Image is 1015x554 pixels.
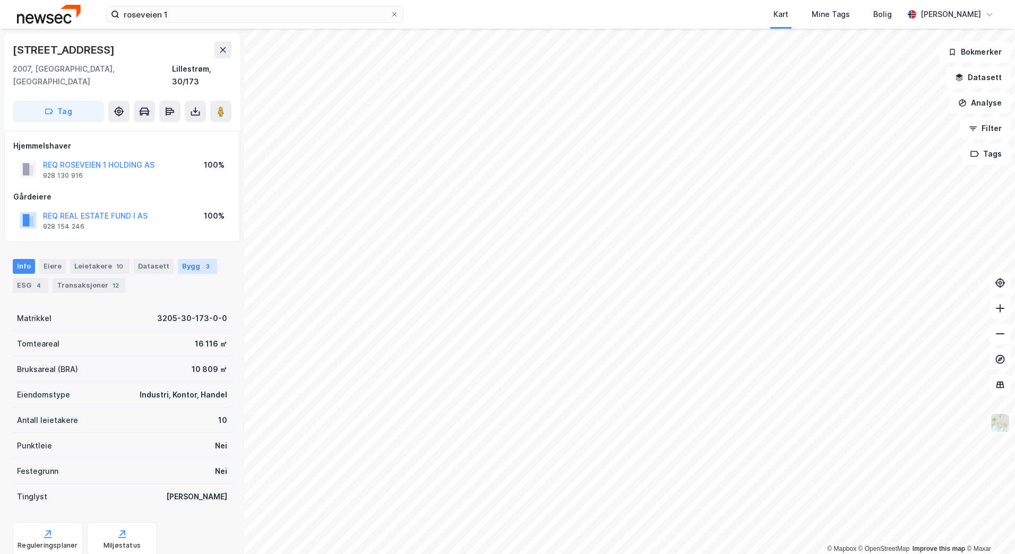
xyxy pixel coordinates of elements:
[192,363,227,376] div: 10 809 ㎡
[215,439,227,452] div: Nei
[921,8,981,21] div: [PERSON_NAME]
[17,414,78,427] div: Antall leietakere
[17,5,81,23] img: newsec-logo.f6e21ccffca1b3a03d2d.png
[43,171,83,180] div: 928 130 916
[114,261,125,272] div: 10
[119,6,390,22] input: Søk på adresse, matrikkel, gårdeiere, leietakere eller personer
[949,92,1011,114] button: Analyse
[812,8,850,21] div: Mine Tags
[962,503,1015,554] div: Kontrollprogram for chat
[178,259,217,274] div: Bygg
[140,388,227,401] div: Industri, Kontor, Handel
[110,280,121,291] div: 12
[13,278,48,293] div: ESG
[13,259,35,274] div: Info
[157,312,227,325] div: 3205-30-173-0-0
[218,414,227,427] div: 10
[17,337,59,350] div: Tomteareal
[17,490,47,503] div: Tinglyst
[17,439,52,452] div: Punktleie
[70,259,130,274] div: Leietakere
[134,259,174,274] div: Datasett
[946,67,1011,88] button: Datasett
[17,312,51,325] div: Matrikkel
[18,541,78,550] div: Reguleringsplaner
[215,465,227,478] div: Nei
[17,388,70,401] div: Eiendomstype
[773,8,788,21] div: Kart
[195,337,227,350] div: 16 116 ㎡
[43,222,84,231] div: 928 154 246
[13,63,172,88] div: 2007, [GEOGRAPHIC_DATA], [GEOGRAPHIC_DATA]
[990,413,1010,433] img: Z
[17,465,58,478] div: Festegrunn
[204,159,225,171] div: 100%
[13,101,104,122] button: Tag
[53,278,125,293] div: Transaksjoner
[939,41,1011,63] button: Bokmerker
[17,363,78,376] div: Bruksareal (BRA)
[204,210,225,222] div: 100%
[39,259,66,274] div: Eiere
[172,63,231,88] div: Lillestrøm, 30/173
[13,41,117,58] div: [STREET_ADDRESS]
[962,503,1015,554] iframe: Chat Widget
[960,118,1011,139] button: Filter
[913,545,965,552] a: Improve this map
[961,143,1011,165] button: Tags
[166,490,227,503] div: [PERSON_NAME]
[33,280,44,291] div: 4
[13,191,231,203] div: Gårdeiere
[202,261,213,272] div: 3
[13,140,231,152] div: Hjemmelshaver
[873,8,892,21] div: Bolig
[827,545,856,552] a: Mapbox
[104,541,141,550] div: Miljøstatus
[858,545,910,552] a: OpenStreetMap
